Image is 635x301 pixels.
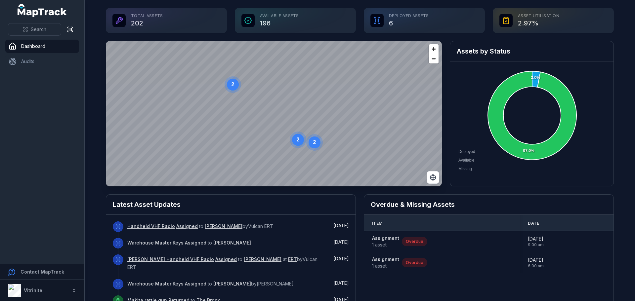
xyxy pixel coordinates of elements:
span: 1 asset [372,263,399,269]
span: Available [458,158,474,163]
span: 9:00 am [528,242,544,247]
time: 9/11/2025, 8:14:17 PM [333,256,349,261]
span: [DATE] [528,257,544,263]
a: Warehouse Master Keys [127,240,184,246]
a: Assigned [185,240,206,246]
a: MapTrack [18,4,67,17]
span: [DATE] [528,236,544,242]
span: 6:00 am [528,263,544,269]
span: to [127,240,251,245]
strong: Vitrinite [24,287,42,293]
button: Switch to Satellite View [427,171,439,184]
a: [PERSON_NAME] [213,281,251,287]
button: Zoom in [429,44,439,54]
h2: Overdue & Missing Assets [371,200,607,209]
div: Overdue [402,258,427,267]
span: to at by Vulcan ERT [127,256,317,270]
strong: Contact MapTrack [21,269,64,275]
span: to by [PERSON_NAME] [127,281,294,286]
span: Item [372,221,382,226]
button: Search [8,23,61,36]
a: Assigned [176,223,198,230]
text: 2 [313,139,316,145]
span: 1 asset [372,242,399,248]
time: 7/14/2025, 9:00:00 AM [528,236,544,247]
a: ERT [288,256,297,263]
a: [PERSON_NAME] [205,223,242,230]
text: 2 [297,137,300,142]
a: Assigned [185,281,206,287]
span: to by Vulcan ERT [127,223,273,229]
span: [DATE] [333,256,349,261]
a: Assignment1 asset [372,235,399,248]
a: [PERSON_NAME] [244,256,281,263]
time: 9/12/2025, 7:10:41 AM [333,223,349,228]
strong: Assignment [372,256,399,263]
time: 9/12/2025, 6:00:00 AM [528,257,544,269]
div: Overdue [402,237,427,246]
h2: Assets by Status [457,47,607,56]
a: Assigned [215,256,237,263]
a: Dashboard [5,40,79,53]
span: Search [31,26,46,33]
button: Zoom out [429,54,439,63]
time: 9/11/2025, 4:57:31 PM [333,280,349,286]
span: Missing [458,167,472,171]
text: 2 [232,82,234,87]
a: Handheld VHF Radio [127,223,175,230]
a: [PERSON_NAME] [213,240,251,246]
span: Deployed [458,149,475,154]
canvas: Map [106,41,442,186]
a: Audits [5,55,79,68]
a: Warehouse Master Keys [127,281,184,287]
span: [DATE] [333,280,349,286]
span: [DATE] [333,239,349,245]
a: [PERSON_NAME] Handheld VHF Radio [127,256,214,263]
span: [DATE] [333,223,349,228]
a: Assignment1 asset [372,256,399,269]
span: Date [528,221,539,226]
h2: Latest Asset Updates [113,200,349,209]
strong: Assignment [372,235,399,242]
time: 9/12/2025, 5:13:16 AM [333,239,349,245]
